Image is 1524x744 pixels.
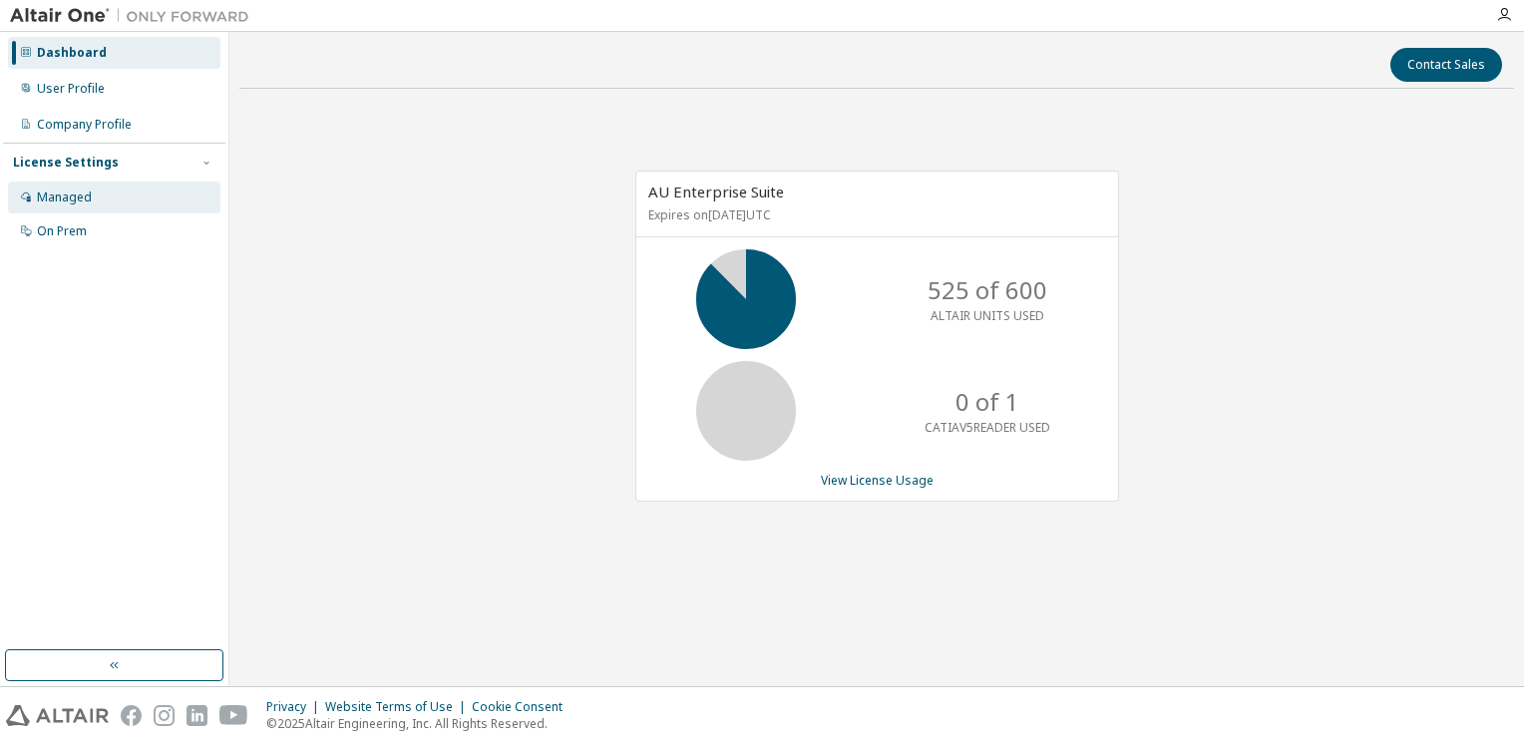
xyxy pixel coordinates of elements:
a: View License Usage [821,472,934,489]
p: CATIAV5READER USED [925,419,1050,436]
img: Altair One [10,6,259,26]
p: 0 of 1 [955,385,1019,419]
div: Privacy [266,699,325,715]
img: linkedin.svg [187,705,207,726]
div: Managed [37,189,92,205]
div: Cookie Consent [472,699,574,715]
div: Company Profile [37,117,132,133]
p: © 2025 Altair Engineering, Inc. All Rights Reserved. [266,715,574,732]
p: Expires on [DATE] UTC [648,206,1101,223]
div: On Prem [37,223,87,239]
img: altair_logo.svg [6,705,109,726]
div: User Profile [37,81,105,97]
button: Contact Sales [1390,48,1502,82]
img: youtube.svg [219,705,248,726]
p: ALTAIR UNITS USED [931,307,1044,324]
p: 525 of 600 [928,273,1047,307]
div: Website Terms of Use [325,699,472,715]
div: Dashboard [37,45,107,61]
div: License Settings [13,155,119,171]
img: facebook.svg [121,705,142,726]
span: AU Enterprise Suite [648,182,784,201]
img: instagram.svg [154,705,175,726]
